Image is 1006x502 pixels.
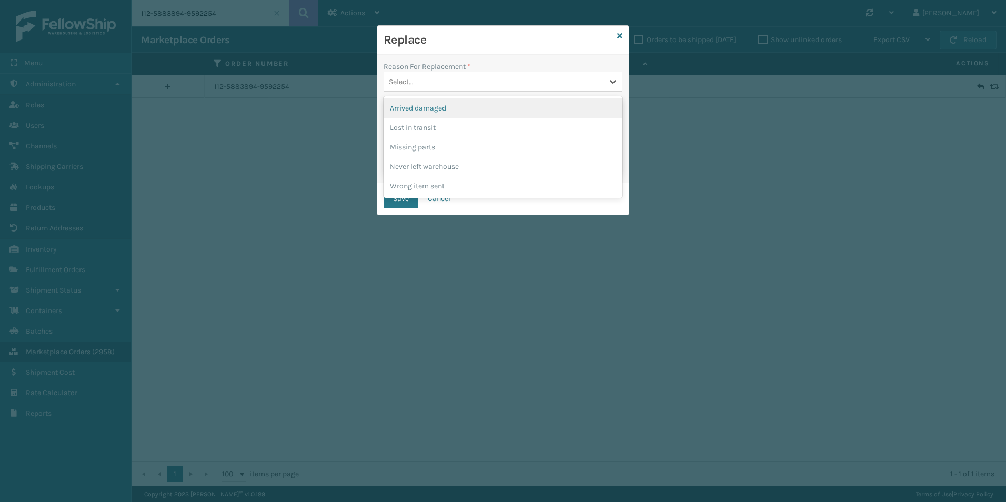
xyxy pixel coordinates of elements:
button: Save [384,189,418,208]
div: Wrong item sent [384,176,622,196]
div: Never left warehouse [384,157,622,176]
button: Cancel [418,189,460,208]
div: Lost in transit [384,118,622,137]
h3: Replace [384,32,613,48]
div: Missing parts [384,137,622,157]
div: Arrived damaged [384,98,622,118]
label: Reason For Replacement [384,61,470,72]
div: Select... [389,76,414,87]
